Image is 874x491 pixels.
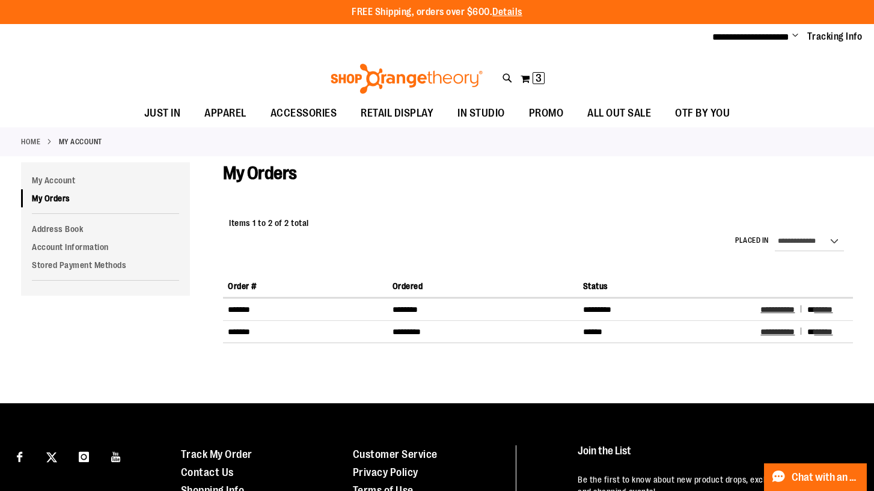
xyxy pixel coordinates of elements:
a: Visit our Youtube page [106,445,127,466]
th: Ordered [388,275,578,297]
span: ALL OUT SALE [587,100,651,127]
span: PROMO [529,100,564,127]
a: Privacy Policy [353,466,418,478]
a: Details [492,7,522,17]
a: Stored Payment Methods [21,256,190,274]
th: Order # [223,275,387,297]
a: Contact Us [181,466,234,478]
span: Items 1 to 2 of 2 total [229,218,309,228]
h4: Join the List [578,445,851,468]
img: Shop Orangetheory [329,64,484,94]
span: JUST IN [144,100,181,127]
span: OTF BY YOU [675,100,730,127]
button: Chat with an Expert [764,463,867,491]
span: Chat with an Expert [792,472,860,483]
a: Account Information [21,238,190,256]
a: Visit our X page [41,445,63,466]
span: APPAREL [204,100,246,127]
a: Customer Service [353,448,438,460]
strong: My Account [59,136,102,147]
img: Twitter [46,452,57,463]
label: Placed in [735,236,769,246]
a: My Account [21,171,190,189]
span: IN STUDIO [457,100,505,127]
span: My Orders [223,163,297,183]
a: Track My Order [181,448,252,460]
a: Address Book [21,220,190,238]
span: ACCESSORIES [270,100,337,127]
span: RETAIL DISPLAY [361,100,433,127]
a: Visit our Facebook page [9,445,30,466]
p: FREE Shipping, orders over $600. [352,5,522,19]
a: Tracking Info [807,30,863,43]
a: Home [21,136,40,147]
th: Status [578,275,756,297]
a: My Orders [21,189,190,207]
a: Visit our Instagram page [73,445,94,466]
span: 3 [536,72,542,84]
button: Account menu [792,31,798,43]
